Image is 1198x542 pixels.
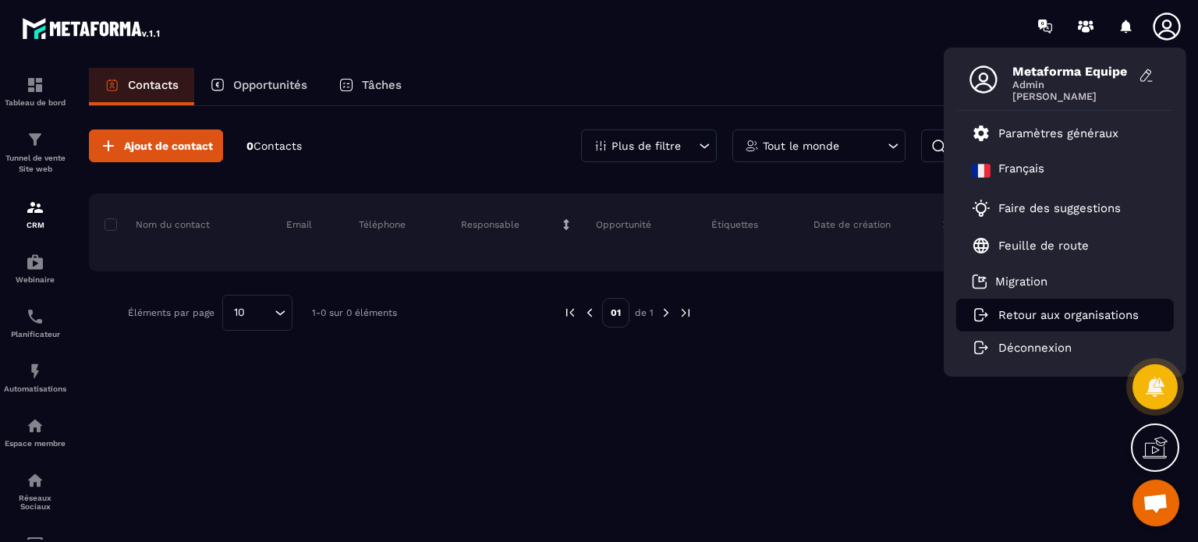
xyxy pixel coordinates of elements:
[611,140,681,151] p: Plus de filtre
[659,306,673,320] img: next
[4,153,66,175] p: Tunnel de vente Site web
[4,119,66,186] a: formationformationTunnel de vente Site web
[998,126,1118,140] p: Paramètres généraux
[635,306,654,319] p: de 1
[26,416,44,435] img: automations
[26,198,44,217] img: formation
[323,68,417,105] a: Tâches
[998,161,1044,180] p: Français
[359,218,406,231] p: Téléphone
[4,241,66,296] a: automationsautomationsWebinaire
[4,275,66,284] p: Webinaire
[461,218,519,231] p: Responsable
[998,308,1139,322] p: Retour aux organisations
[972,274,1047,289] a: Migration
[679,306,693,320] img: next
[1012,64,1129,79] span: Metaforma Equipe
[250,304,271,321] input: Search for option
[995,275,1047,289] p: Migration
[972,199,1139,218] a: Faire des suggestions
[222,295,292,331] div: Search for option
[26,471,44,490] img: social-network
[4,384,66,393] p: Automatisations
[763,140,839,151] p: Tout le monde
[26,307,44,326] img: scheduler
[4,494,66,511] p: Réseaux Sociaux
[89,129,223,162] button: Ajout de contact
[233,78,307,92] p: Opportunités
[972,308,1139,322] a: Retour aux organisations
[998,239,1089,253] p: Feuille de route
[711,218,758,231] p: Étiquettes
[105,218,210,231] p: Nom du contact
[4,64,66,119] a: formationformationTableau de bord
[124,138,213,154] span: Ajout de contact
[1012,79,1129,90] span: Admin
[4,296,66,350] a: schedulerschedulerPlanificateur
[4,350,66,405] a: automationsautomationsAutomatisations
[583,306,597,320] img: prev
[89,68,194,105] a: Contacts
[4,98,66,107] p: Tableau de bord
[229,304,250,321] span: 10
[4,221,66,229] p: CRM
[563,306,577,320] img: prev
[22,14,162,42] img: logo
[998,341,1072,355] p: Déconnexion
[972,124,1118,143] a: Paramètres généraux
[362,78,402,92] p: Tâches
[26,76,44,94] img: formation
[1132,480,1179,526] div: Ouvrir le chat
[26,130,44,149] img: formation
[4,459,66,523] a: social-networksocial-networkRéseaux Sociaux
[4,330,66,338] p: Planificateur
[128,78,179,92] p: Contacts
[26,362,44,381] img: automations
[4,186,66,241] a: formationformationCRM
[4,439,66,448] p: Espace membre
[4,405,66,459] a: automationsautomationsEspace membre
[253,140,302,152] span: Contacts
[998,201,1121,215] p: Faire des suggestions
[312,307,397,318] p: 1-0 sur 0 éléments
[602,298,629,328] p: 01
[972,236,1089,255] a: Feuille de route
[26,253,44,271] img: automations
[813,218,891,231] p: Date de création
[596,218,651,231] p: Opportunité
[1012,90,1129,102] span: [PERSON_NAME]
[194,68,323,105] a: Opportunités
[128,307,214,318] p: Éléments par page
[286,218,312,231] p: Email
[246,139,302,154] p: 0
